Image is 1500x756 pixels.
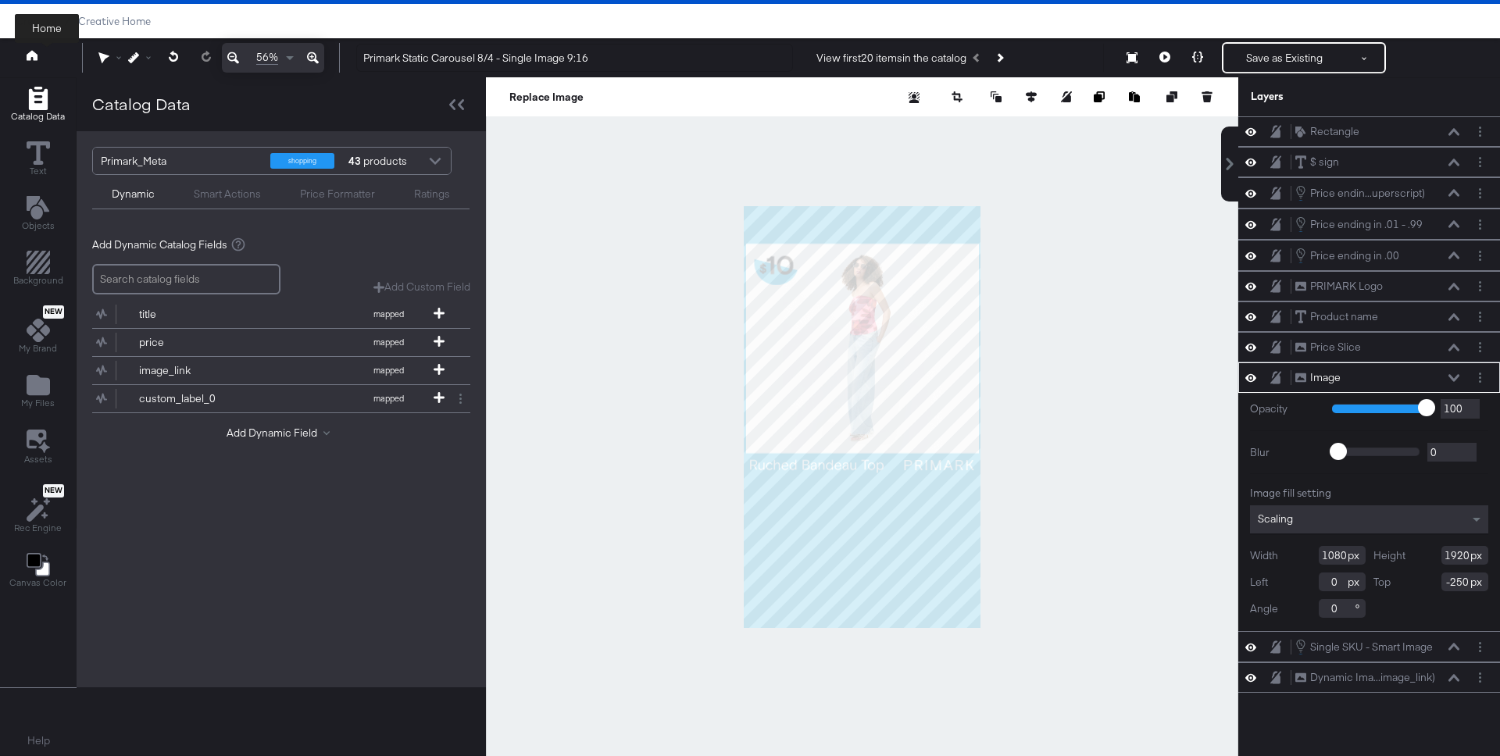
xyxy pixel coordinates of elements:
[139,307,252,322] div: title
[24,453,52,465] span: Assets
[1295,638,1434,655] button: Single SKU - Smart Image
[1250,401,1320,416] label: Opacity
[1295,339,1362,355] button: Price Slice
[92,357,470,384] div: image_linkmapped
[1310,370,1341,385] div: Image
[988,44,1010,72] button: Next Product
[1250,548,1278,563] label: Width
[1373,548,1405,563] label: Height
[1310,124,1359,139] div: Rectangle
[13,274,63,287] span: Background
[43,307,64,317] span: New
[345,393,431,404] span: mapped
[1310,670,1435,685] div: Dynamic Ima...image_link)
[92,93,191,116] div: Catalog Data
[1295,308,1379,325] button: Product name
[4,248,73,292] button: Add Rectangle
[816,51,966,66] div: View first 20 items in the catalog
[256,50,278,65] span: 56%
[21,397,55,409] span: My Files
[1250,601,1278,616] label: Angle
[1295,123,1360,140] button: Rectangle
[27,733,50,748] a: Help
[1310,309,1378,324] div: Product name
[9,302,66,360] button: NewMy Brand
[12,192,64,237] button: Add Text
[1251,89,1410,104] div: Layers
[1373,575,1391,590] label: Top
[1310,640,1433,654] div: Single SKU - Smart Image
[92,385,470,412] div: custom_label_0mapped
[1310,217,1423,232] div: Price ending in .01 - .99
[1472,639,1488,655] button: Layer Options
[92,301,470,328] div: titlemapped
[92,357,451,384] button: image_linkmapped
[92,237,227,252] span: Add Dynamic Catalog Fields
[373,280,470,294] button: Add Custom Field
[194,187,261,201] div: Smart Actions
[1472,369,1488,386] button: Layer Options
[1129,91,1140,102] svg: Paste image
[1472,154,1488,170] button: Layer Options
[1472,308,1488,325] button: Layer Options
[345,308,431,319] span: mapped
[909,92,920,103] svg: Remove background
[1310,248,1399,263] div: Price ending in .00
[1223,44,1345,72] button: Save as Existing
[92,301,451,328] button: titlemapped
[139,363,252,378] div: image_link
[1295,247,1400,264] button: Price ending in .00
[92,385,451,412] button: custom_label_0mapped
[227,426,336,440] button: Add Dynamic Field
[112,187,155,201] div: Dynamic
[1295,278,1384,294] button: PRIMARK Logo
[30,165,47,177] span: Text
[1250,575,1268,590] label: Left
[15,425,62,470] button: Assets
[14,522,62,534] span: Rec Engine
[1472,216,1488,233] button: Layer Options
[78,15,151,27] a: Creative Home
[1129,89,1145,105] button: Paste image
[346,148,393,174] div: products
[57,15,78,27] span: /
[1472,123,1488,140] button: Layer Options
[1472,185,1488,201] button: Layer Options
[12,370,64,415] button: Add Files
[92,264,280,294] input: Search catalog fields
[1295,669,1436,686] button: Dynamic Ima...image_link)
[9,576,66,589] span: Canvas Color
[11,110,65,123] span: Catalog Data
[43,486,64,496] span: New
[1472,278,1488,294] button: Layer Options
[16,727,61,755] button: Help
[1310,279,1383,294] div: PRIMARK Logo
[101,148,259,174] div: Primark_Meta
[1310,186,1425,201] div: Price endin...uperscript)
[17,137,59,182] button: Text
[345,365,431,376] span: mapped
[1472,248,1488,264] button: Layer Options
[139,391,252,406] div: custom_label_0
[1295,369,1341,386] button: Image
[345,337,431,348] span: mapped
[139,335,252,350] div: price
[509,89,584,105] button: Replace Image
[1472,669,1488,686] button: Layer Options
[1250,486,1488,501] div: Image fill setting
[22,219,55,232] span: Objects
[270,153,334,169] div: shopping
[1250,445,1320,460] label: Blur
[1094,91,1105,102] svg: Copy image
[1094,89,1109,105] button: Copy image
[1472,339,1488,355] button: Layer Options
[92,329,470,356] div: pricemapped
[1295,154,1340,170] button: $ sign
[5,480,71,539] button: NewRec Engine
[2,83,74,127] button: Add Rectangle
[414,187,450,201] div: Ratings
[1295,216,1423,233] button: Price ending in .01 - .99
[1310,155,1339,169] div: $ sign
